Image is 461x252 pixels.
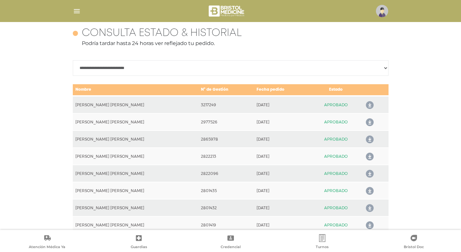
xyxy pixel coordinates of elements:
[276,234,368,251] a: Turnos
[254,96,310,113] td: [DATE]
[82,27,242,40] h4: Consulta estado & historial
[1,234,93,251] a: Atención Médica Ya
[73,40,389,47] p: Podría tardar hasta 24 horas ver reflejado tu pedido.
[316,245,329,250] span: Turnos
[310,182,362,199] td: APROBADO
[254,148,310,165] td: [DATE]
[73,199,199,216] td: [PERSON_NAME] [PERSON_NAME]
[310,96,362,113] td: APROBADO
[198,113,254,131] td: 2977526
[310,165,362,182] td: APROBADO
[198,199,254,216] td: 2801432
[198,96,254,113] td: 3217249
[73,148,199,165] td: [PERSON_NAME] [PERSON_NAME]
[310,199,362,216] td: APROBADO
[73,113,199,131] td: [PERSON_NAME] [PERSON_NAME]
[368,234,460,251] a: Bristol Doc
[73,165,199,182] td: [PERSON_NAME] [PERSON_NAME]
[310,84,362,96] td: Estado
[254,165,310,182] td: [DATE]
[93,234,184,251] a: Guardias
[310,216,362,234] td: APROBADO
[198,148,254,165] td: 2822213
[73,131,199,148] td: [PERSON_NAME] [PERSON_NAME]
[73,182,199,199] td: [PERSON_NAME] [PERSON_NAME]
[198,216,254,234] td: 2801419
[29,245,65,250] span: Atención Médica Ya
[73,7,81,15] img: Cober_menu-lines-white.svg
[254,216,310,234] td: [DATE]
[73,216,199,234] td: [PERSON_NAME] [PERSON_NAME]
[185,234,276,251] a: Credencial
[254,199,310,216] td: [DATE]
[198,84,254,96] td: N° de Gestión
[404,245,424,250] span: Bristol Doc
[310,113,362,131] td: APROBADO
[198,131,254,148] td: 2865978
[198,182,254,199] td: 2801435
[73,96,199,113] td: [PERSON_NAME] [PERSON_NAME]
[198,165,254,182] td: 2822096
[310,148,362,165] td: APROBADO
[131,245,147,250] span: Guardias
[254,84,310,96] td: Fecha pedido
[376,5,388,17] img: profile-placeholder.svg
[254,131,310,148] td: [DATE]
[254,113,310,131] td: [DATE]
[310,131,362,148] td: APROBADO
[221,245,241,250] span: Credencial
[73,84,199,96] td: Nombre
[208,3,246,19] img: bristol-medicine-blanco.png
[254,182,310,199] td: [DATE]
